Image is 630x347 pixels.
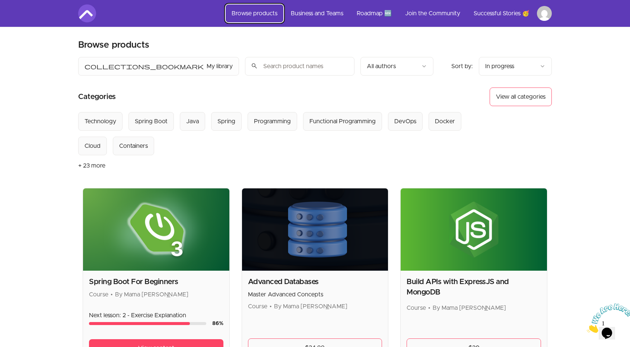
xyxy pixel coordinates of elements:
span: Course [248,303,267,309]
button: Filter by My library [78,57,239,76]
button: View all categories [490,87,552,106]
input: Search product names [245,57,354,76]
div: Java [186,117,199,126]
div: Technology [85,117,116,126]
span: 1 [3,3,6,9]
span: collections_bookmark [85,62,204,71]
span: By Mama [PERSON_NAME] [115,292,188,297]
span: By Mama [PERSON_NAME] [274,303,347,309]
div: Course progress [89,322,206,325]
span: • [270,303,272,309]
div: Cloud [85,141,101,150]
a: Join the Community [399,4,466,22]
div: Functional Programming [309,117,376,126]
img: Product image for Build APIs with ExpressJS and MongoDB [401,188,547,271]
span: • [428,305,430,311]
span: Course [407,305,426,311]
a: Roadmap 🆕 [351,4,398,22]
img: Profile image for Ragıp Şamil Bekiryazıcı [537,6,552,21]
div: Containers [119,141,148,150]
img: Chat attention grabber [3,3,49,32]
iframe: chat widget [584,300,630,336]
a: Browse products [226,4,283,22]
h2: Build APIs with ExpressJS and MongoDB [407,277,541,297]
div: Programming [254,117,291,126]
span: 86 % [212,321,223,326]
span: • [111,292,113,297]
div: Docker [435,117,455,126]
nav: Main [226,4,552,22]
img: Amigoscode logo [78,4,96,22]
span: Course [89,292,108,297]
h2: Advanced Databases [248,277,382,287]
h1: Browse products [78,39,149,51]
a: Successful Stories 🥳 [468,4,535,22]
img: Product image for Spring Boot For Beginners [83,188,229,271]
button: Filter by author [360,57,433,76]
button: Product sort options [479,57,552,76]
span: search [251,61,258,71]
div: Spring [217,117,235,126]
img: Product image for Advanced Databases [242,188,388,271]
div: Spring Boot [135,117,168,126]
p: Master Advanced Concepts [248,290,382,299]
div: DevOps [394,117,416,126]
span: By Mama [PERSON_NAME] [433,305,506,311]
a: Business and Teams [285,4,349,22]
p: Next lesson: 2 - Exercise Explanation [89,311,223,320]
h2: Spring Boot For Beginners [89,277,223,287]
button: + 23 more [78,155,105,176]
span: Sort by: [451,63,473,69]
h2: Categories [78,87,116,106]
